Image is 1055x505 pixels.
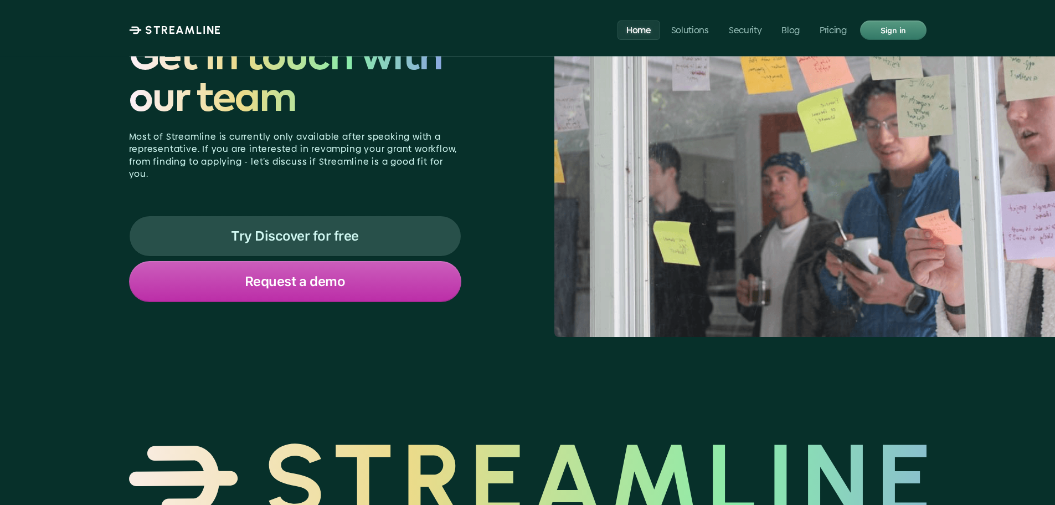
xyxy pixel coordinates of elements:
p: STREAMLINE [145,23,222,37]
a: Sign in [860,21,927,40]
p: Request a demo [245,274,345,289]
p: Sign in [880,23,905,37]
a: Security [720,20,770,39]
p: Blog [781,24,800,35]
span: Get in touch with our team [129,39,461,122]
p: Home [626,24,651,35]
a: STREAMLINE [129,23,222,37]
a: Blog [773,20,809,39]
p: Most of Streamline is currently only available after speaking with a representative. If you are i... [129,131,461,181]
p: Pricing [820,24,847,35]
p: Security [729,24,761,35]
p: Try Discover for free [231,229,359,243]
a: Pricing [811,20,856,39]
a: Home [617,20,660,39]
a: Try Discover for free [129,216,461,257]
a: Request a demo [129,261,461,302]
p: Solutions [671,24,708,35]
